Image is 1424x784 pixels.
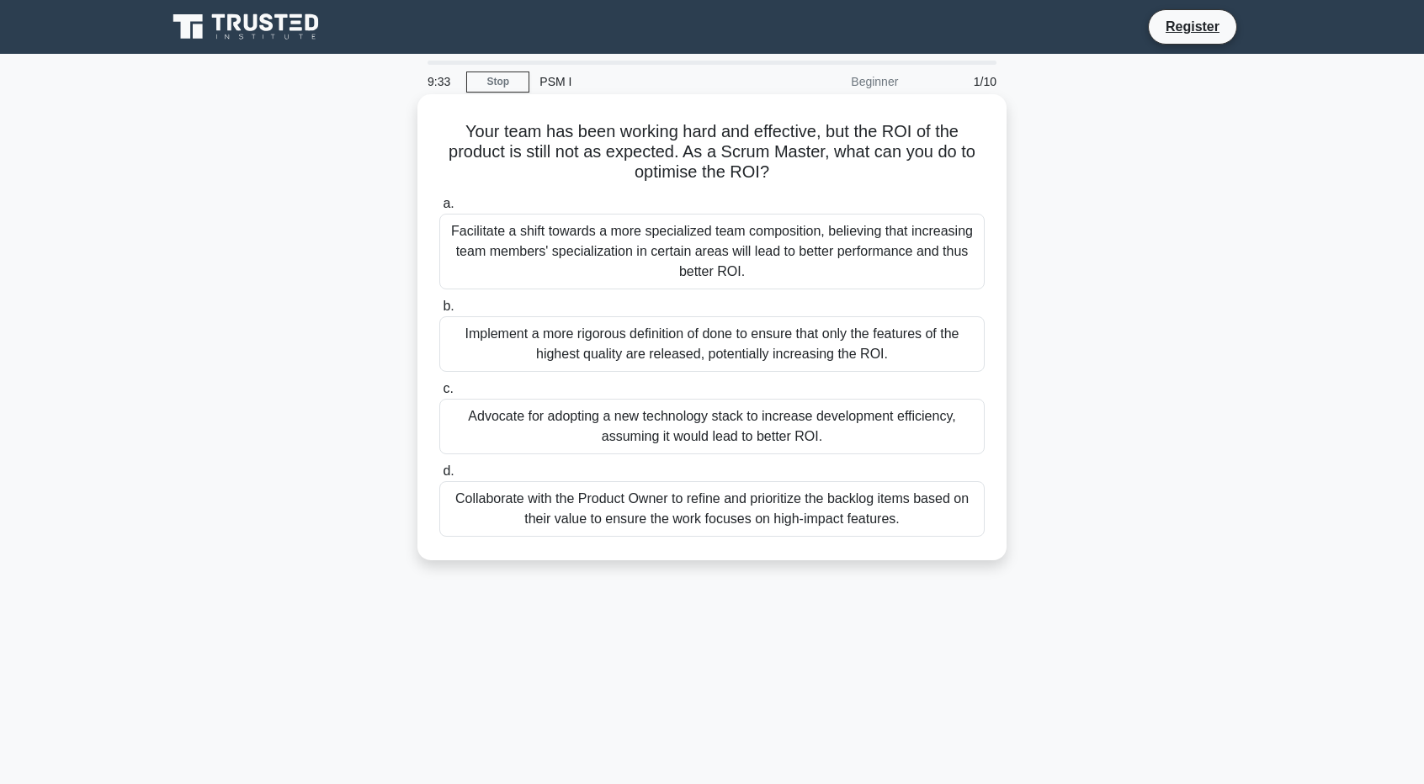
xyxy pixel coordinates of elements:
[439,214,985,289] div: Facilitate a shift towards a more specialized team composition, believing that increasing team me...
[417,65,466,98] div: 9:33
[443,299,454,313] span: b.
[1156,16,1230,37] a: Register
[761,65,908,98] div: Beginner
[443,196,454,210] span: a.
[466,72,529,93] a: Stop
[439,481,985,537] div: Collaborate with the Product Owner to refine and prioritize the backlog items based on their valu...
[443,464,454,478] span: d.
[438,121,986,183] h5: Your team has been working hard and effective, but the ROI of the product is still not as expecte...
[443,381,453,395] span: c.
[529,65,761,98] div: PSM I
[439,316,985,372] div: Implement a more rigorous definition of done to ensure that only the features of the highest qual...
[439,399,985,454] div: Advocate for adopting a new technology stack to increase development efficiency, assuming it woul...
[908,65,1007,98] div: 1/10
